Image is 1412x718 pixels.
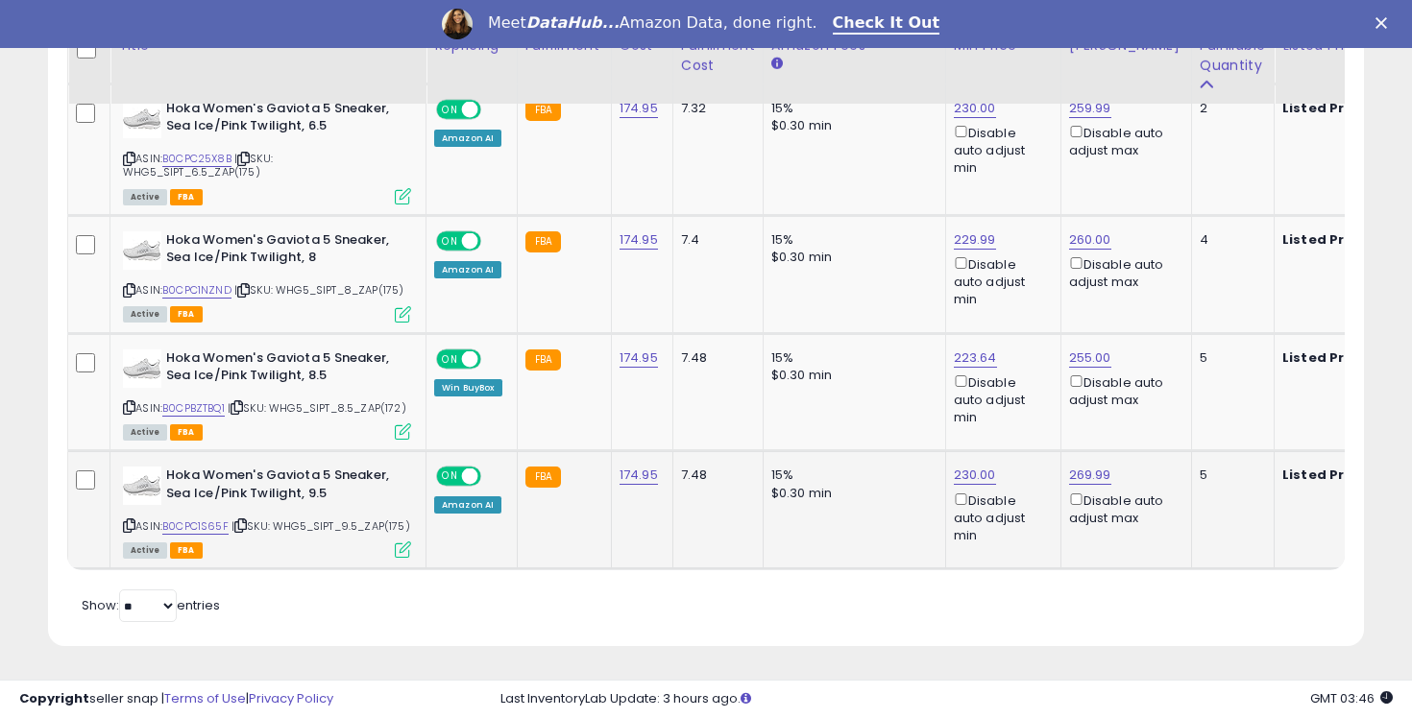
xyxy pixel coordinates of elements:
[1310,689,1393,707] span: 2025-09-7 03:46 GMT
[681,349,748,367] div: 7.48
[123,231,411,321] div: ASIN:
[438,468,462,485] span: ON
[1282,466,1370,484] b: Listed Price:
[1069,371,1177,409] div: Disable auto adjust max
[123,231,161,270] img: 31leaNPdeRL._SL40_.jpg
[123,467,411,556] div: ASIN:
[771,467,931,484] div: 15%
[771,231,931,249] div: 15%
[166,231,400,272] b: Hoka Women's Gaviota 5 Sneaker, Sea Ice/Pink Twilight, 8
[164,689,246,707] a: Terms of Use
[771,249,931,266] div: $0.30 min
[170,424,203,441] span: FBA
[434,496,501,514] div: Amazon AI
[170,189,203,205] span: FBA
[620,230,658,250] a: 174.95
[1200,36,1266,76] div: Fulfillable Quantity
[525,231,561,252] small: FBA
[488,13,817,33] div: Meet Amazon Data, done right.
[954,253,1046,309] div: Disable auto adjust min
[771,485,931,502] div: $0.30 min
[123,100,411,203] div: ASIN:
[1069,348,1111,368] a: 255.00
[681,231,748,249] div: 7.4
[526,13,620,32] i: DataHub...
[954,122,1046,178] div: Disable auto adjust min
[1282,99,1370,117] b: Listed Price:
[170,542,203,559] span: FBA
[162,282,231,299] a: B0CPC1NZND
[162,518,229,535] a: B0CPC1S65F
[82,596,220,614] span: Show: entries
[162,400,225,417] a: B0CPBZTBQ1
[954,371,1046,427] div: Disable auto adjust min
[1200,349,1259,367] div: 5
[438,350,462,367] span: ON
[123,349,161,388] img: 31leaNPdeRL._SL40_.jpg
[525,467,561,488] small: FBA
[442,9,473,39] img: Profile image for Georgie
[228,400,406,416] span: | SKU: WHG5_SIPT_8.5_ZAP(172)
[771,56,783,73] small: Amazon Fees.
[123,349,411,439] div: ASIN:
[166,100,400,140] b: Hoka Women's Gaviota 5 Sneaker, Sea Ice/Pink Twilight, 6.5
[170,306,203,323] span: FBA
[19,689,89,707] strong: Copyright
[19,690,333,708] div: seller snap | |
[123,467,161,505] img: 31leaNPdeRL._SL40_.jpg
[1069,466,1111,485] a: 269.99
[478,468,509,485] span: OFF
[620,466,658,485] a: 174.95
[954,490,1046,545] div: Disable auto adjust min
[681,36,755,76] div: Fulfillment Cost
[954,466,996,485] a: 230.00
[620,99,658,118] a: 174.95
[954,99,996,118] a: 230.00
[1200,467,1259,484] div: 5
[162,151,231,167] a: B0CPC25X8B
[771,367,931,384] div: $0.30 min
[123,189,167,205] span: All listings currently available for purchase on Amazon
[478,350,509,367] span: OFF
[681,467,748,484] div: 7.48
[434,261,501,278] div: Amazon AI
[434,130,501,147] div: Amazon AI
[1069,490,1177,527] div: Disable auto adjust max
[500,690,1394,708] div: Last InventoryLab Update: 3 hours ago.
[771,100,931,117] div: 15%
[771,349,931,367] div: 15%
[1282,348,1370,367] b: Listed Price:
[478,232,509,249] span: OFF
[620,348,658,368] a: 174.95
[1282,230,1370,249] b: Listed Price:
[249,689,333,707] a: Privacy Policy
[123,306,167,323] span: All listings currently available for purchase on Amazon
[234,282,404,298] span: | SKU: WHG5_SIPT_8_ZAP(175)
[1069,122,1177,159] div: Disable auto adjust max
[1200,100,1259,117] div: 2
[1375,17,1395,29] div: Close
[166,349,400,390] b: Hoka Women's Gaviota 5 Sneaker, Sea Ice/Pink Twilight, 8.5
[1069,230,1111,250] a: 260.00
[231,518,410,534] span: | SKU: WHG5_SIPT_9.5_ZAP(175)
[434,379,502,396] div: Win BuyBox
[954,348,997,368] a: 223.64
[123,100,161,138] img: 31leaNPdeRL._SL40_.jpg
[438,101,462,117] span: ON
[123,424,167,441] span: All listings currently available for purchase on Amazon
[954,230,996,250] a: 229.99
[438,232,462,249] span: ON
[681,100,748,117] div: 7.32
[833,13,940,35] a: Check It Out
[1069,99,1111,118] a: 259.99
[771,117,931,134] div: $0.30 min
[525,100,561,121] small: FBA
[1069,253,1177,291] div: Disable auto adjust max
[123,542,167,559] span: All listings currently available for purchase on Amazon
[1200,231,1259,249] div: 4
[123,151,273,179] span: | SKU: WHG5_SIPT_6.5_ZAP(175)
[166,467,400,507] b: Hoka Women's Gaviota 5 Sneaker, Sea Ice/Pink Twilight, 9.5
[478,101,509,117] span: OFF
[525,349,561,371] small: FBA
